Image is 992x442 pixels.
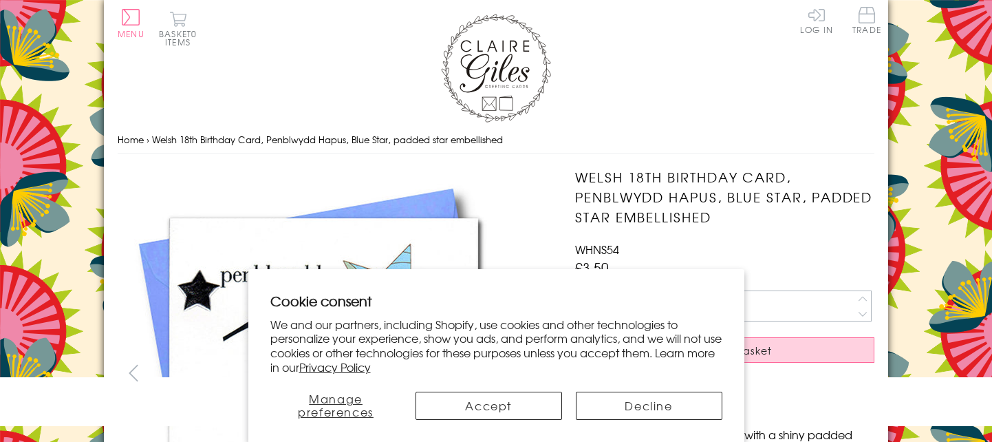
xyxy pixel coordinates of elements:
a: Privacy Policy [299,359,371,375]
a: Trade [852,7,881,36]
span: › [147,133,149,146]
h1: Welsh 18th Birthday Card, Penblwydd Hapus, Blue Star, padded star embellished [575,167,874,227]
button: prev [118,357,149,388]
h2: Cookie consent [270,291,722,311]
nav: breadcrumbs [118,126,874,154]
span: WHNS54 [575,241,619,257]
span: Trade [852,7,881,34]
img: Claire Giles Greetings Cards [441,14,551,123]
span: Menu [118,28,144,40]
button: Basket0 items [159,11,197,46]
button: Accept [416,392,562,420]
span: £3.50 [575,257,609,277]
span: 0 items [165,28,197,48]
button: Decline [576,392,722,420]
button: Manage preferences [270,392,402,420]
p: We and our partners, including Shopify, use cookies and other technologies to personalize your ex... [270,317,722,375]
span: Welsh 18th Birthday Card, Penblwydd Hapus, Blue Star, padded star embellished [152,133,503,146]
a: Log In [800,7,833,34]
a: Home [118,133,144,146]
button: Menu [118,9,144,38]
span: Manage preferences [298,390,374,420]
